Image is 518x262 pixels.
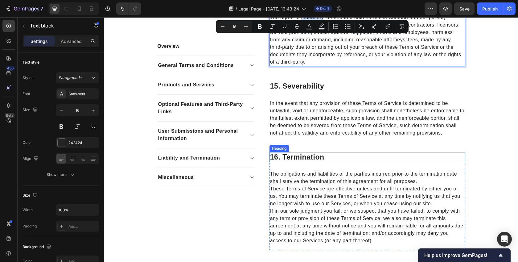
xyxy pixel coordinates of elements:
[59,75,82,81] span: Paragraph 1*
[47,172,75,178] div: Show more
[23,106,39,114] div: Size
[23,223,37,229] div: Padding
[166,153,361,168] p: The obligations and liabilities of the parties incurred prior to the termination date shall survi...
[424,252,497,258] span: Help us improve GemPages!
[56,204,99,215] input: Auto
[23,155,40,163] div: Align
[40,5,43,12] p: 7
[238,6,299,12] span: Legal Page - [DATE] 13:43:24
[320,6,329,11] span: Draft
[477,2,503,15] button: Publish
[5,113,15,118] div: Beta
[31,38,48,44] p: Settings
[166,168,361,190] p: These Terms of Service are effective unless and until terminated by either you or us. You may ter...
[166,135,361,145] p: 16. Termination
[459,6,470,11] span: Save
[23,191,39,200] div: Size
[68,140,97,146] div: 242424
[497,232,512,247] div: Open Intercom Messenger
[68,91,97,97] div: Sans-serif
[23,60,39,65] div: Text style
[23,91,30,97] div: Font
[167,128,184,134] div: Heading
[23,169,99,180] button: Show more
[61,38,82,44] p: Advanced
[56,72,99,83] button: Paragraph 1*
[30,22,82,29] p: Text block
[104,17,518,262] iframe: Design area
[23,207,33,213] div: Width
[23,75,33,81] div: Styles
[166,190,361,227] p: If in our sole judgment you fail, or we suspect that you have failed, to comply with any term or ...
[166,64,361,74] p: 15. Severability
[23,243,52,251] div: Background
[23,140,32,145] div: Color
[482,6,498,12] div: Publish
[116,2,141,15] div: Undo/Redo
[424,252,504,259] button: Show survey - Help us improve GemPages!
[166,243,361,252] p: 17. Entire Agreement
[454,2,475,15] button: Save
[166,82,361,119] p: In the event that any provision of these Terms of Service is determined to be unlawful, void or u...
[236,6,237,12] span: /
[68,224,97,229] div: Add...
[216,20,409,33] div: Editor contextual toolbar
[6,66,15,71] div: 450
[2,2,46,15] button: 7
